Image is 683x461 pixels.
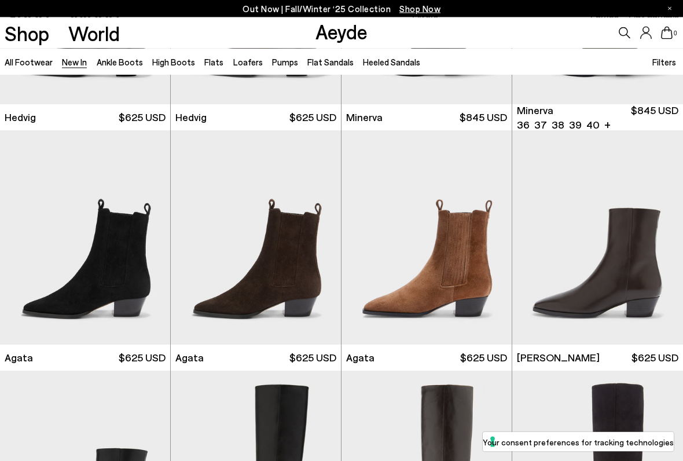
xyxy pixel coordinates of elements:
a: Agata $625 USD [171,345,341,371]
ul: variant [517,118,596,133]
a: Loafers [233,57,263,67]
li: 36 [517,118,530,133]
a: Shop [5,23,49,43]
span: Agata [5,351,33,365]
a: [PERSON_NAME] $625 USD [512,345,683,371]
a: 0 [661,27,673,39]
a: Aeyde [315,19,368,43]
span: Filters [652,57,676,67]
span: $625 USD [119,351,166,365]
span: $625 USD [289,351,336,365]
a: Minerva $845 USD [341,105,512,131]
li: 38 [552,118,564,133]
p: Out Now | Fall/Winter ‘25 Collection [243,2,440,16]
span: 0 [673,30,678,36]
a: Pumps [272,57,298,67]
span: $625 USD [289,111,336,125]
button: Your consent preferences for tracking technologies [483,432,674,452]
li: 39 [569,118,582,133]
a: Minerva 36 37 38 39 40 + $845 USD [512,105,683,131]
span: Minerva [517,104,553,118]
span: $625 USD [631,351,678,365]
span: Minerva [346,111,383,125]
a: High Boots [152,57,195,67]
span: Agata [175,351,204,365]
span: Navigate to /collections/new-in [399,3,440,14]
span: $845 USD [631,104,678,133]
li: 37 [534,118,547,133]
a: World [68,23,120,43]
img: Baba Pointed Cowboy Boots [512,131,683,345]
img: Agata Suede Ankle Boots [341,131,512,345]
a: Flat Sandals [307,57,354,67]
a: Flats [204,57,223,67]
span: $625 USD [119,111,166,125]
span: Hedvig [5,111,36,125]
li: 40 [586,118,600,133]
a: All Footwear [5,57,53,67]
a: Hedvig $625 USD [171,105,341,131]
a: Ankle Boots [97,57,143,67]
label: Your consent preferences for tracking technologies [483,436,674,448]
span: $845 USD [460,111,507,125]
img: Agata Suede Ankle Boots [171,131,341,345]
a: Heeled Sandals [363,57,420,67]
span: Hedvig [175,111,207,125]
span: $625 USD [460,351,507,365]
li: + [604,117,611,133]
a: Agata $625 USD [341,345,512,371]
span: [PERSON_NAME] [517,351,600,365]
a: New In [62,57,87,67]
span: Agata [346,351,374,365]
